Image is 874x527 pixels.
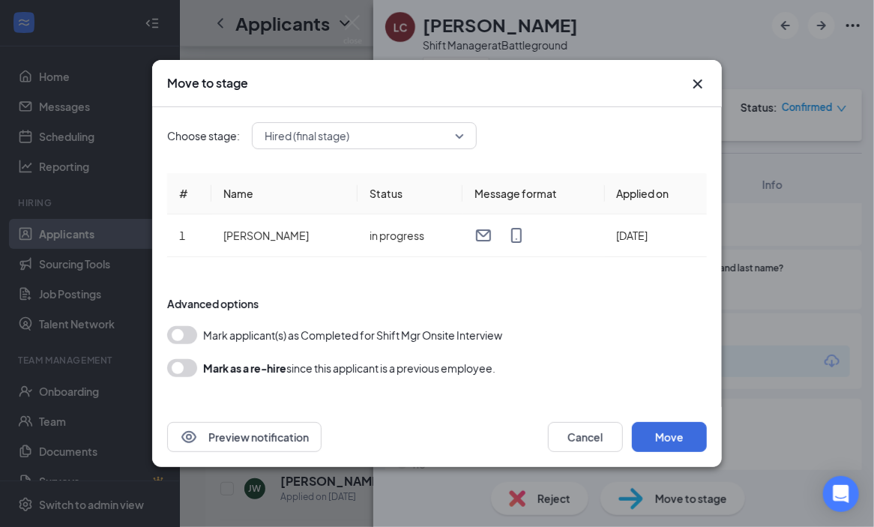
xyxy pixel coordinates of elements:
[167,296,707,311] div: Advanced options
[203,361,286,375] b: Mark as a re-hire
[167,75,248,91] h3: Move to stage
[167,173,211,214] th: #
[632,422,707,452] button: Move
[462,173,605,214] th: Message format
[548,422,623,452] button: Cancel
[605,214,707,257] td: [DATE]
[203,326,502,344] span: Mark applicant(s) as Completed for Shift Mgr Onsite Interview
[689,75,707,93] button: Close
[474,226,492,244] svg: Email
[823,476,859,512] div: Open Intercom Messenger
[358,214,462,257] td: in progress
[167,127,240,144] span: Choose stage:
[605,173,707,214] th: Applied on
[203,359,495,377] div: since this applicant is a previous employee.
[180,428,198,446] svg: Eye
[358,173,462,214] th: Status
[179,229,185,242] span: 1
[167,422,322,452] button: EyePreview notification
[211,214,358,257] td: [PERSON_NAME]
[689,75,707,93] svg: Cross
[507,226,525,244] svg: MobileSms
[265,124,349,147] span: Hired (final stage)
[211,173,358,214] th: Name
